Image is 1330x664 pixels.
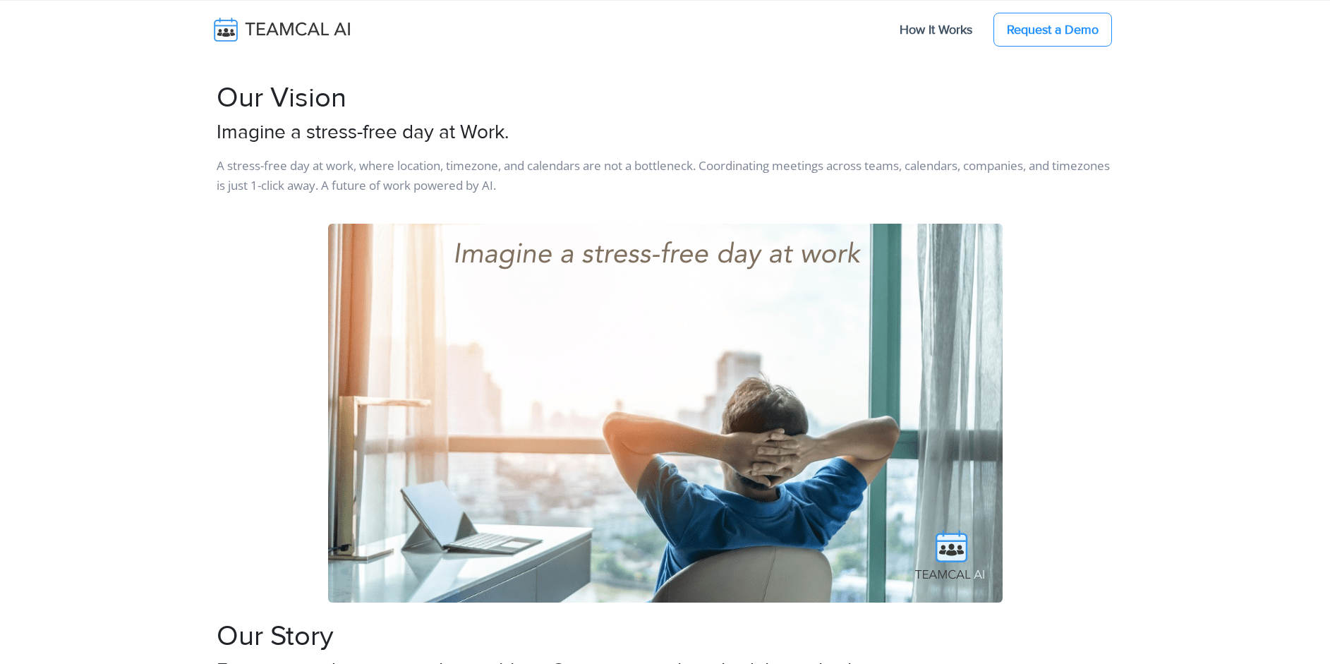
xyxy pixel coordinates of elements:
h1: Our Story [217,620,1114,653]
h3: Imagine a stress-free day at Work. [217,121,1114,145]
a: How It Works [885,15,986,44]
h1: Our Vision [217,81,1114,115]
img: Imagine a stress-free day at work [328,224,1003,603]
a: Request a Demo [993,13,1112,47]
p: A stress-free day at work, where location, timezone, and calendars are not a bottleneck. Coordina... [217,150,1114,195]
